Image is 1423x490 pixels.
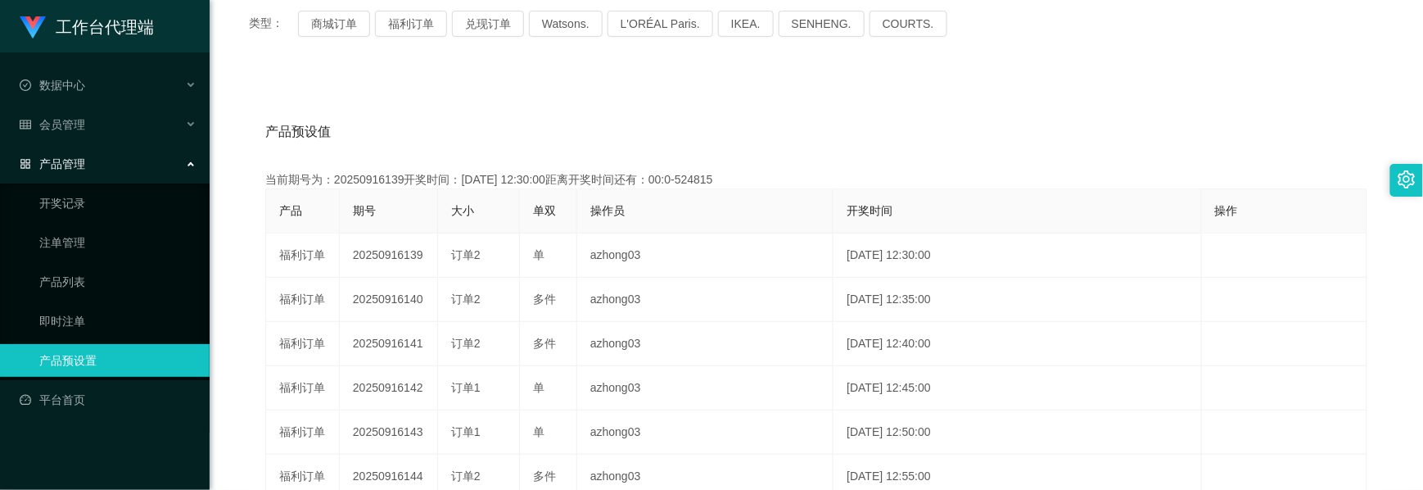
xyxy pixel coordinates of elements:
[20,118,85,131] span: 会员管理
[533,204,556,217] span: 单双
[340,366,438,411] td: 20250916142
[340,411,438,455] td: 20250916143
[529,11,603,37] button: Watsons.
[577,234,833,278] td: azhong03
[833,278,1201,322] td: [DATE] 12:35:00
[718,11,774,37] button: IKEA.
[577,322,833,366] td: azhong03
[451,204,474,217] span: 大小
[340,234,438,278] td: 20250916139
[451,337,481,350] span: 订单2
[533,381,544,394] span: 单
[833,234,1201,278] td: [DATE] 12:30:00
[20,79,85,92] span: 数据中心
[847,204,892,217] span: 开奖时间
[266,278,340,322] td: 福利订单
[533,470,556,483] span: 多件
[279,204,302,217] span: 产品
[266,366,340,411] td: 福利订单
[375,11,447,37] button: 福利订单
[20,16,46,39] img: logo.9652507e.png
[39,265,197,298] a: 产品列表
[451,381,481,394] span: 订单1
[833,411,1201,455] td: [DATE] 12:50:00
[870,11,947,37] button: COURTS.
[577,411,833,455] td: azhong03
[577,366,833,411] td: azhong03
[265,171,1367,188] div: 当前期号为：20250916139开奖时间：[DATE] 12:30:00距离开奖时间还有：00:0-524815
[451,425,481,438] span: 订单1
[266,411,340,455] td: 福利订单
[451,293,481,306] span: 订单2
[451,248,481,261] span: 订单2
[39,344,197,377] a: 产品预设置
[56,1,154,53] h1: 工作台代理端
[1215,204,1238,217] span: 操作
[20,20,154,33] a: 工作台代理端
[39,305,197,338] a: 即时注单
[608,11,713,37] button: L'ORÉAL Paris.
[266,234,340,278] td: 福利订单
[833,366,1201,411] td: [DATE] 12:45:00
[298,11,370,37] button: 商城订单
[590,204,625,217] span: 操作员
[20,157,85,170] span: 产品管理
[20,158,31,170] i: 图标: appstore-o
[533,293,556,306] span: 多件
[39,187,197,220] a: 开奖记录
[39,226,197,259] a: 注单管理
[1398,170,1416,188] i: 图标: setting
[833,322,1201,366] td: [DATE] 12:40:00
[533,248,544,261] span: 单
[353,204,376,217] span: 期号
[577,278,833,322] td: azhong03
[20,119,31,130] i: 图标: table
[265,122,331,142] span: 产品预设值
[266,322,340,366] td: 福利订单
[452,11,524,37] button: 兑现订单
[20,383,197,416] a: 图标: dashboard平台首页
[533,425,544,438] span: 单
[533,337,556,350] span: 多件
[451,470,481,483] span: 订单2
[340,278,438,322] td: 20250916140
[249,11,298,37] span: 类型：
[20,79,31,91] i: 图标: check-circle-o
[340,322,438,366] td: 20250916141
[779,11,865,37] button: SENHENG.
